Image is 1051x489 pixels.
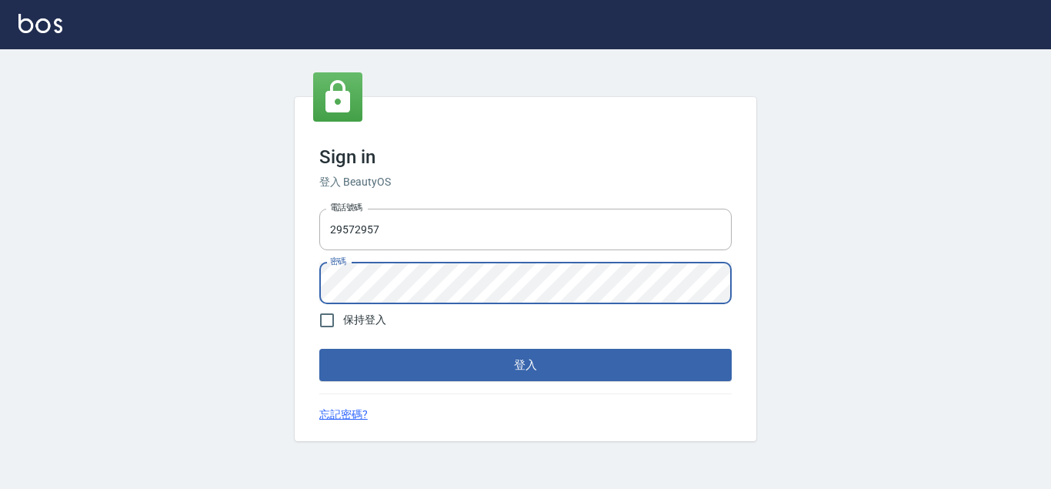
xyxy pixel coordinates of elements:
label: 密碼 [330,256,346,267]
label: 電話號碼 [330,202,362,213]
span: 保持登入 [343,312,386,328]
img: Logo [18,14,62,33]
h6: 登入 BeautyOS [319,174,732,190]
a: 忘記密碼? [319,407,368,423]
h3: Sign in [319,146,732,168]
button: 登入 [319,349,732,381]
